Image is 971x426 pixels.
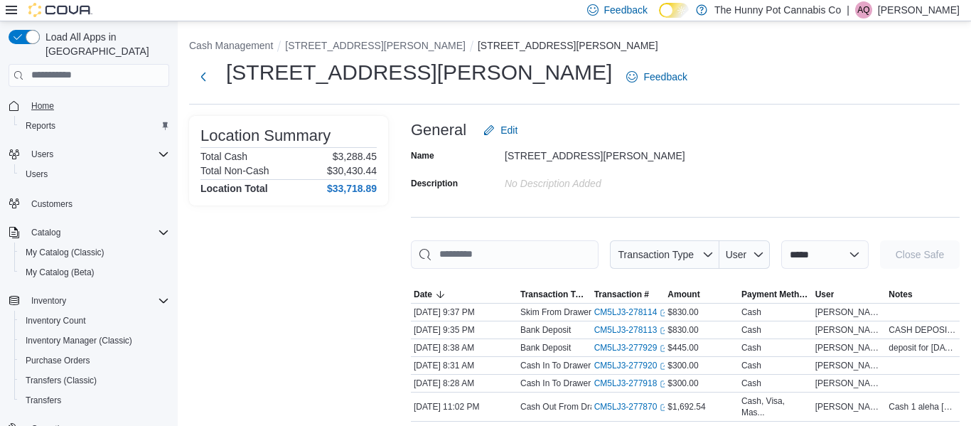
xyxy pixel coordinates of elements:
[714,1,841,18] p: The Hunny Pot Cannabis Co
[200,127,331,144] h3: Location Summary
[411,286,517,303] button: Date
[3,144,175,164] button: Users
[889,401,957,412] span: Cash 1 aleha [PERSON_NAME] [PERSON_NAME] Deposit: $234.65 Rc
[14,262,175,282] button: My Catalog (Beta)
[200,183,268,194] h4: Location Total
[31,295,66,307] span: Inventory
[594,401,669,412] a: CM5LJ3-277870External link
[857,1,869,18] span: AQ
[31,149,53,160] span: Users
[500,123,517,137] span: Edit
[520,401,643,412] p: Cash Out From Drawer (Cash 1)
[520,289,589,300] span: Transaction Type
[327,165,377,176] p: $30,430.44
[478,40,658,51] button: [STREET_ADDRESS][PERSON_NAME]
[594,307,669,318] a: CM5LJ3-278114External link
[14,390,175,410] button: Transfers
[594,289,649,300] span: Transaction #
[741,342,761,353] div: Cash
[659,3,689,18] input: Dark Mode
[411,150,434,161] label: Name
[20,312,169,329] span: Inventory Count
[886,286,960,303] button: Notes
[226,58,612,87] h1: [STREET_ADDRESS][PERSON_NAME]
[26,315,86,326] span: Inventory Count
[618,249,694,260] span: Transaction Type
[20,372,102,389] a: Transfers (Classic)
[20,264,100,281] a: My Catalog (Beta)
[505,144,695,161] div: [STREET_ADDRESS][PERSON_NAME]
[20,244,169,261] span: My Catalog (Classic)
[520,324,571,336] p: Bank Deposit
[333,151,377,162] p: $3,288.45
[28,3,92,17] img: Cova
[26,146,59,163] button: Users
[14,243,175,262] button: My Catalog (Classic)
[14,116,175,136] button: Reports
[26,292,72,309] button: Inventory
[505,172,695,189] div: No Description added
[594,360,669,371] a: CM5LJ3-277920External link
[3,95,175,116] button: Home
[20,332,169,349] span: Inventory Manager (Classic)
[815,378,884,389] span: [PERSON_NAME]
[667,324,698,336] span: $830.00
[739,286,812,303] button: Payment Methods
[26,120,55,132] span: Reports
[880,240,960,269] button: Close Safe
[411,240,599,269] input: This is a search bar. As you type, the results lower in the page will automatically filter.
[667,401,705,412] span: $1,692.54
[411,339,517,356] div: [DATE] 8:38 AM
[26,375,97,386] span: Transfers (Classic)
[26,267,95,278] span: My Catalog (Beta)
[667,360,698,371] span: $300.00
[31,100,54,112] span: Home
[643,70,687,84] span: Feedback
[847,1,849,18] p: |
[878,1,960,18] p: [PERSON_NAME]
[200,165,269,176] h6: Total Non-Cash
[200,151,247,162] h6: Total Cash
[667,289,699,300] span: Amount
[411,398,517,415] div: [DATE] 11:02 PM
[660,380,668,388] svg: External link
[855,1,872,18] div: Aleha Qureshi
[26,355,90,366] span: Purchase Orders
[20,117,169,134] span: Reports
[889,342,957,353] span: deposit for [DATE] cash 1: $230 cash 2: $215 NL
[20,166,169,183] span: Users
[719,240,770,269] button: User
[660,403,668,412] svg: External link
[20,244,110,261] a: My Catalog (Classic)
[520,360,626,371] p: Cash In To Drawer (Cash 2)
[31,227,60,238] span: Catalog
[26,395,61,406] span: Transfers
[815,401,884,412] span: [PERSON_NAME]
[20,352,96,369] a: Purchase Orders
[26,97,60,115] a: Home
[414,289,432,300] span: Date
[594,342,669,353] a: CM5LJ3-277929External link
[741,324,761,336] div: Cash
[411,178,458,189] label: Description
[3,193,175,213] button: Customers
[26,224,66,241] button: Catalog
[26,194,169,212] span: Customers
[20,166,53,183] a: Users
[411,304,517,321] div: [DATE] 9:37 PM
[189,63,218,91] button: Next
[14,371,175,390] button: Transfers (Classic)
[520,378,626,389] p: Cash In To Drawer (Cash 1)
[610,240,719,269] button: Transaction Type
[520,307,626,318] p: Skim From Drawer (Cash 1)
[726,249,747,260] span: User
[411,375,517,392] div: [DATE] 8:28 AM
[411,357,517,374] div: [DATE] 8:31 AM
[14,331,175,351] button: Inventory Manager (Classic)
[189,38,960,55] nav: An example of EuiBreadcrumbs
[594,324,669,336] a: CM5LJ3-278113External link
[26,97,169,115] span: Home
[741,360,761,371] div: Cash
[660,326,668,335] svg: External link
